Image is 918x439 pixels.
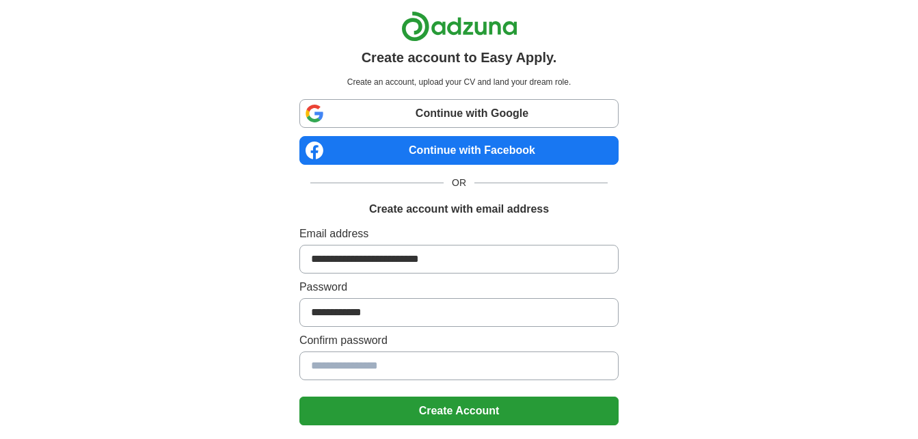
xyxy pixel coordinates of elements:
[362,47,557,68] h1: Create account to Easy Apply.
[299,279,619,295] label: Password
[299,332,619,349] label: Confirm password
[302,76,616,88] p: Create an account, upload your CV and land your dream role.
[444,176,474,190] span: OR
[369,201,549,217] h1: Create account with email address
[299,397,619,425] button: Create Account
[299,99,619,128] a: Continue with Google
[401,11,517,42] img: Adzuna logo
[299,136,619,165] a: Continue with Facebook
[299,226,619,242] label: Email address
